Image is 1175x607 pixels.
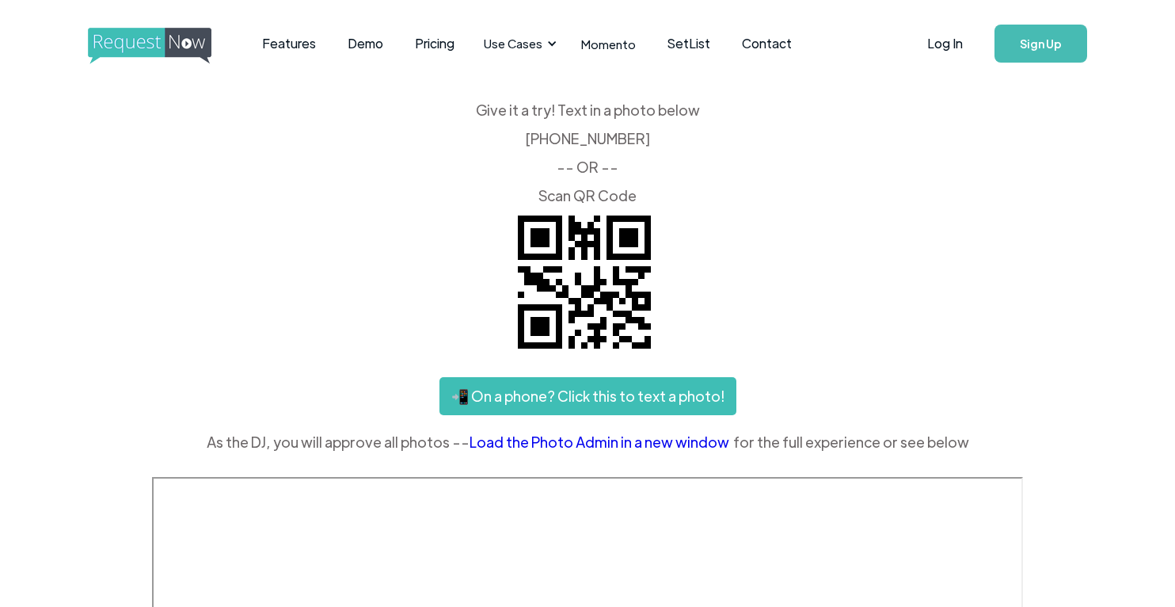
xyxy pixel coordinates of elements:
[911,16,979,71] a: Log In
[246,19,332,68] a: Features
[565,21,652,67] a: Momento
[726,19,808,68] a: Contact
[88,28,241,64] img: requestnow logo
[332,19,399,68] a: Demo
[474,19,561,68] div: Use Cases
[994,25,1087,63] a: Sign Up
[470,430,733,454] a: Load the Photo Admin in a new window
[484,35,542,52] div: Use Cases
[505,203,664,361] img: QR code
[128,430,1047,454] div: As the DJ, you will approve all photos -- for the full experience or see below
[652,19,726,68] a: SetList
[439,377,736,415] a: 📲 On a phone? Click this to text a photo!
[399,19,470,68] a: Pricing
[88,28,207,59] a: home
[128,103,1047,203] div: Give it a try! Text in a photo below ‍ [PHONE_NUMBER] ‍ -- OR -- ‍ Scan QR Code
